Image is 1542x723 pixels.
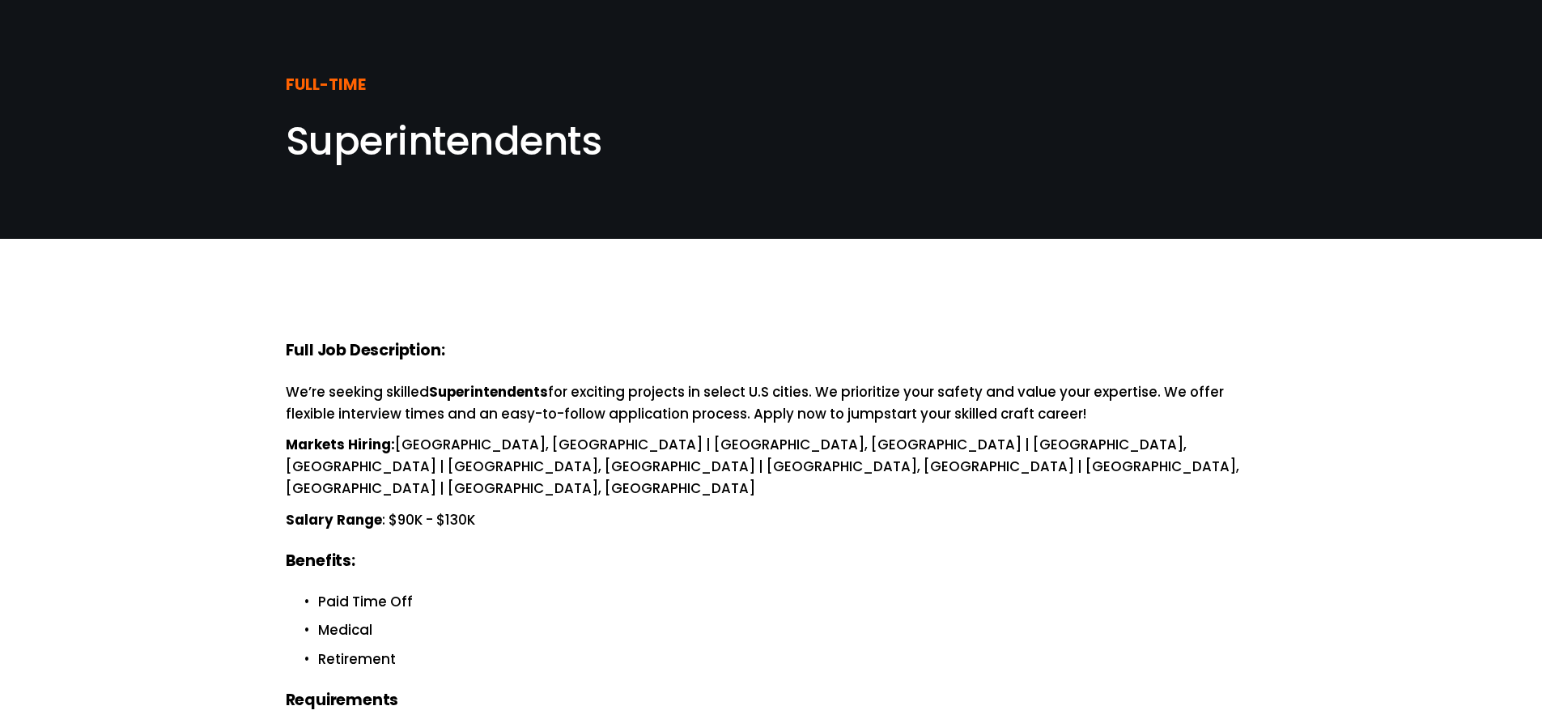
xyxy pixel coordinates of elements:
[318,619,1257,641] p: Medical
[286,435,395,454] strong: Markets Hiring:
[318,649,1257,670] p: Retirement
[286,689,399,711] strong: Requirements
[286,74,366,96] strong: FULL-TIME
[318,591,1257,613] p: Paid Time Off
[286,550,355,572] strong: Benefits:
[286,434,1257,500] p: [GEOGRAPHIC_DATA], [GEOGRAPHIC_DATA] | [GEOGRAPHIC_DATA], [GEOGRAPHIC_DATA] | [GEOGRAPHIC_DATA], ...
[286,381,1257,425] p: We’re seeking skilled for exciting projects in select U.S cities. We prioritize your safety and v...
[286,114,602,168] span: Superintendents
[286,509,1257,531] p: : $90K - $130K
[286,339,445,361] strong: Full Job Description:
[286,510,382,529] strong: Salary Range
[429,382,548,402] strong: Superintendents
